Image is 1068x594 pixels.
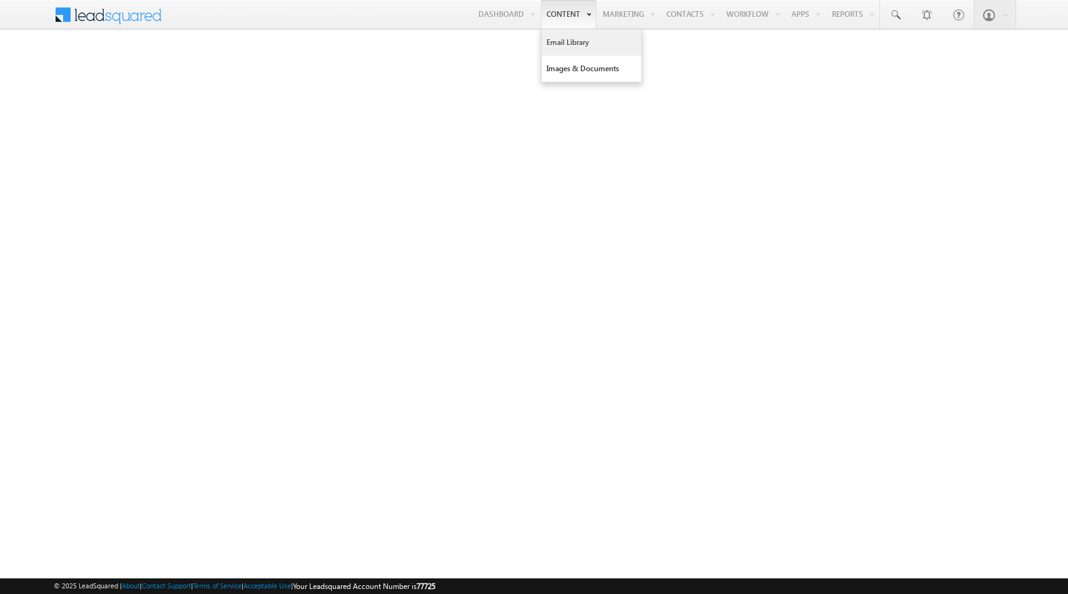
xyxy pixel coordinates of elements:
a: Email Library [541,29,641,56]
a: About [122,582,140,590]
a: Images & Documents [541,56,641,82]
a: Contact Support [142,582,191,590]
a: Terms of Service [193,582,242,590]
a: Acceptable Use [244,582,291,590]
span: 77725 [417,582,435,591]
span: Your Leadsquared Account Number is [293,582,435,591]
span: © 2025 LeadSquared | | | | | [54,580,435,592]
